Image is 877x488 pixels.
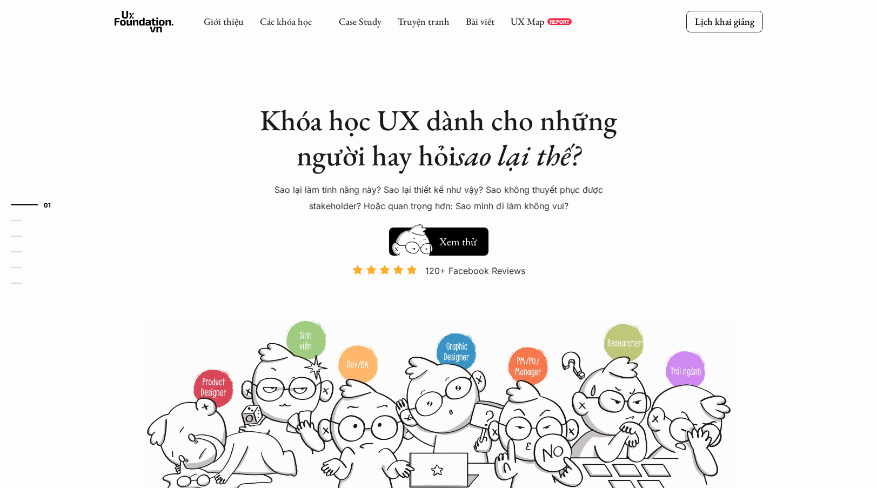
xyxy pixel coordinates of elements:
em: sao lại thế? [456,136,580,174]
a: Lịch khai giảng [686,11,763,32]
a: 01 [11,198,62,211]
a: Truyện tranh [398,15,450,28]
a: Case Study [339,15,381,28]
a: Xem thử [389,222,488,256]
p: REPORT [550,18,570,25]
strong: 01 [44,201,51,209]
a: Các khóa học [260,15,312,28]
a: Bài viết [466,15,494,28]
p: Lịch khai giảng [695,15,754,28]
a: 120+ Facebook Reviews [343,264,535,319]
h1: Khóa học UX dành cho những người hay hỏi [250,103,628,173]
p: Sao lại làm tính năng này? Sao lại thiết kế như vậy? Sao không thuyết phục được stakeholder? Hoặc... [250,182,628,215]
h5: Xem thử [438,234,478,249]
a: Giới thiệu [204,15,244,28]
a: UX Map [511,15,545,28]
p: 120+ Facebook Reviews [425,263,525,279]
